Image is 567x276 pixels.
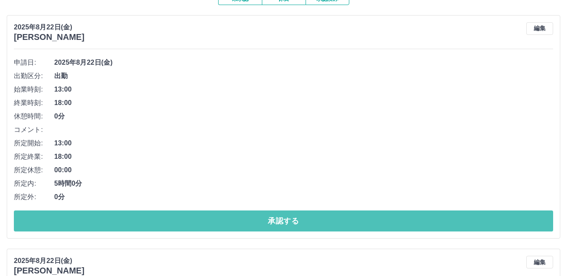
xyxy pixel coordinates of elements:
[14,58,54,68] span: 申請日:
[14,210,553,231] button: 承認する
[14,179,54,189] span: 所定内:
[14,165,54,175] span: 所定休憩:
[54,165,553,175] span: 00:00
[54,111,553,121] span: 0分
[54,179,553,189] span: 5時間0分
[14,32,84,42] h3: [PERSON_NAME]
[14,256,84,266] p: 2025年8月22日(金)
[526,256,553,268] button: 編集
[14,125,54,135] span: コメント:
[14,192,54,202] span: 所定外:
[54,58,553,68] span: 2025年8月22日(金)
[54,98,553,108] span: 18:00
[14,111,54,121] span: 休憩時間:
[14,266,84,276] h3: [PERSON_NAME]
[14,152,54,162] span: 所定終業:
[14,138,54,148] span: 所定開始:
[14,98,54,108] span: 終業時刻:
[14,71,54,81] span: 出勤区分:
[14,22,84,32] p: 2025年8月22日(金)
[54,192,553,202] span: 0分
[54,138,553,148] span: 13:00
[526,22,553,35] button: 編集
[54,152,553,162] span: 18:00
[54,84,553,95] span: 13:00
[54,71,553,81] span: 出勤
[14,84,54,95] span: 始業時刻:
